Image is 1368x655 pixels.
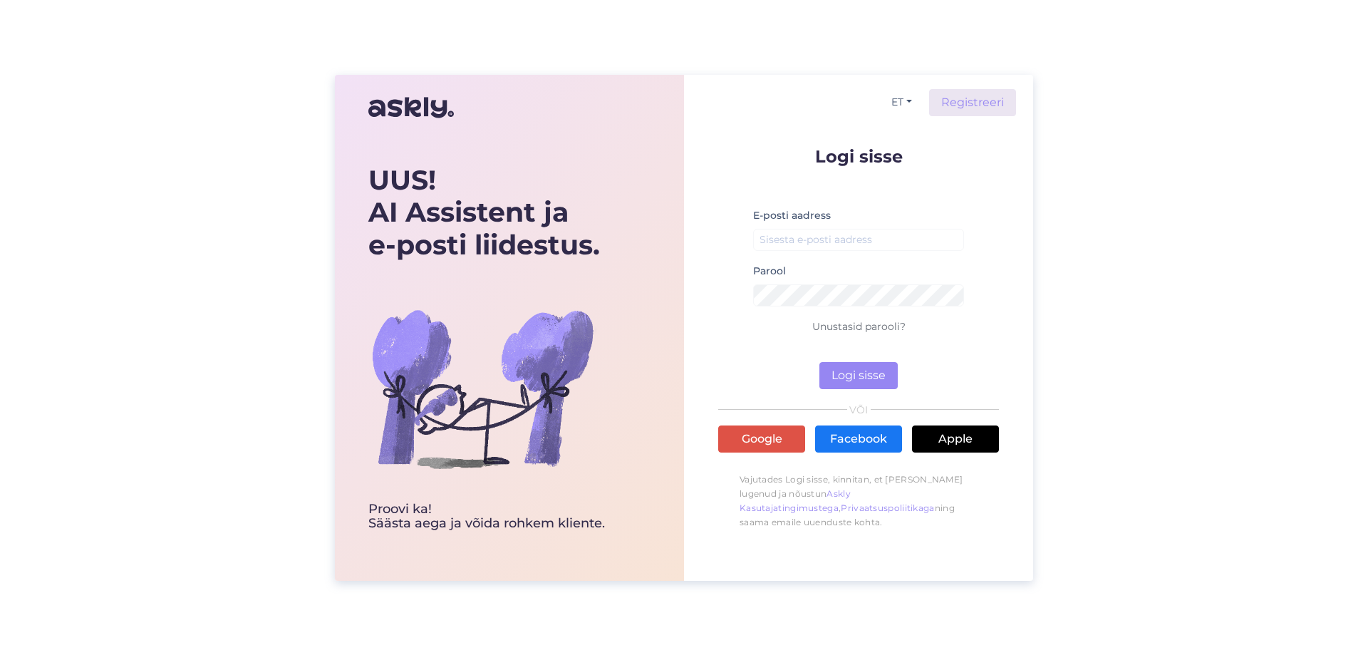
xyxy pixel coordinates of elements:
[368,502,605,531] div: Proovi ka! Säästa aega ja võida rohkem kliente.
[718,148,999,165] p: Logi sisse
[718,426,805,453] a: Google
[753,229,964,251] input: Sisesta e-posti aadress
[886,92,918,113] button: ET
[368,91,454,125] img: Askly
[815,426,902,453] a: Facebook
[819,362,898,389] button: Logi sisse
[812,320,906,333] a: Unustasid parooli?
[912,426,999,453] a: Apple
[753,208,831,223] label: E-posti aadress
[847,405,871,415] span: VÕI
[368,164,605,262] div: UUS! AI Assistent ja e-posti liidestus.
[718,465,999,537] p: Vajutades Logi sisse, kinnitan, et [PERSON_NAME] lugenud ja nõustun , ning saama emaile uuenduste...
[841,502,934,513] a: Privaatsuspoliitikaga
[753,264,786,279] label: Parool
[929,89,1016,116] a: Registreeri
[740,488,851,513] a: Askly Kasutajatingimustega
[368,274,596,502] img: bg-askly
